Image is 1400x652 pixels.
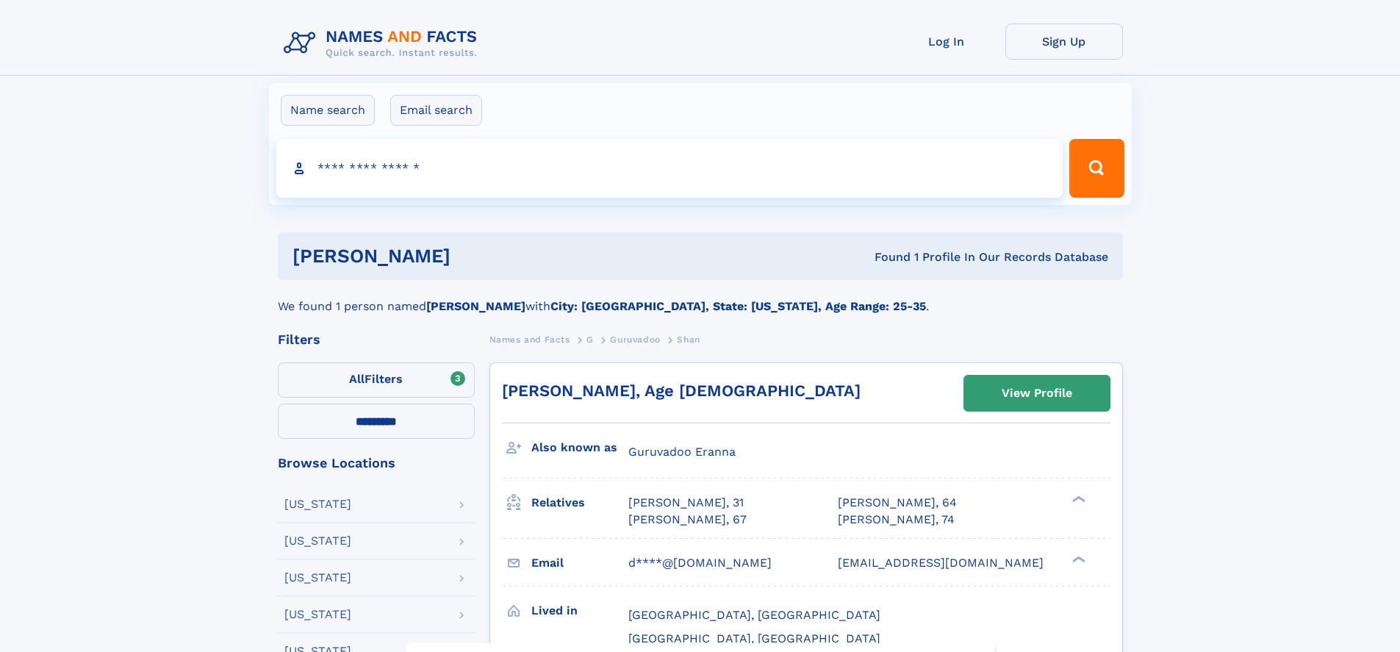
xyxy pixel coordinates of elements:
label: Filters [278,362,475,398]
div: [US_STATE] [284,498,351,510]
div: Browse Locations [278,456,475,470]
label: Name search [281,95,375,126]
img: Logo Names and Facts [278,24,489,63]
div: [US_STATE] [284,535,351,547]
button: Search Button [1069,139,1124,198]
h3: Email [531,551,628,576]
span: [GEOGRAPHIC_DATA], [GEOGRAPHIC_DATA] [628,631,880,645]
a: [PERSON_NAME], 64 [838,495,957,511]
b: [PERSON_NAME] [426,299,525,313]
a: Sign Up [1005,24,1123,60]
div: Found 1 Profile In Our Records Database [662,249,1108,265]
div: Filters [278,333,475,346]
div: We found 1 person named with . [278,280,1123,315]
a: View Profile [964,376,1110,411]
span: [EMAIL_ADDRESS][DOMAIN_NAME] [838,556,1044,570]
span: Guruvadoo Eranna [628,445,736,459]
div: View Profile [1002,376,1072,410]
a: G [586,330,594,348]
span: [GEOGRAPHIC_DATA], [GEOGRAPHIC_DATA] [628,608,880,622]
span: Shan [677,334,700,345]
div: [US_STATE] [284,609,351,620]
a: Guruvadoo [610,330,660,348]
div: ❯ [1069,554,1086,564]
div: [US_STATE] [284,572,351,584]
h3: Lived in [531,598,628,623]
input: search input [276,139,1063,198]
a: [PERSON_NAME], 67 [628,512,747,528]
span: G [586,334,594,345]
a: [PERSON_NAME], Age [DEMOGRAPHIC_DATA] [502,381,861,400]
span: Guruvadoo [610,334,660,345]
h1: [PERSON_NAME] [292,247,663,265]
h3: Relatives [531,490,628,515]
span: All [349,372,365,386]
div: ❯ [1069,495,1086,504]
a: [PERSON_NAME], 74 [838,512,955,528]
a: [PERSON_NAME], 31 [628,495,744,511]
a: Names and Facts [489,330,570,348]
h3: Also known as [531,435,628,460]
a: Log In [888,24,1005,60]
label: Email search [390,95,482,126]
b: City: [GEOGRAPHIC_DATA], State: [US_STATE], Age Range: 25-35 [550,299,926,313]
